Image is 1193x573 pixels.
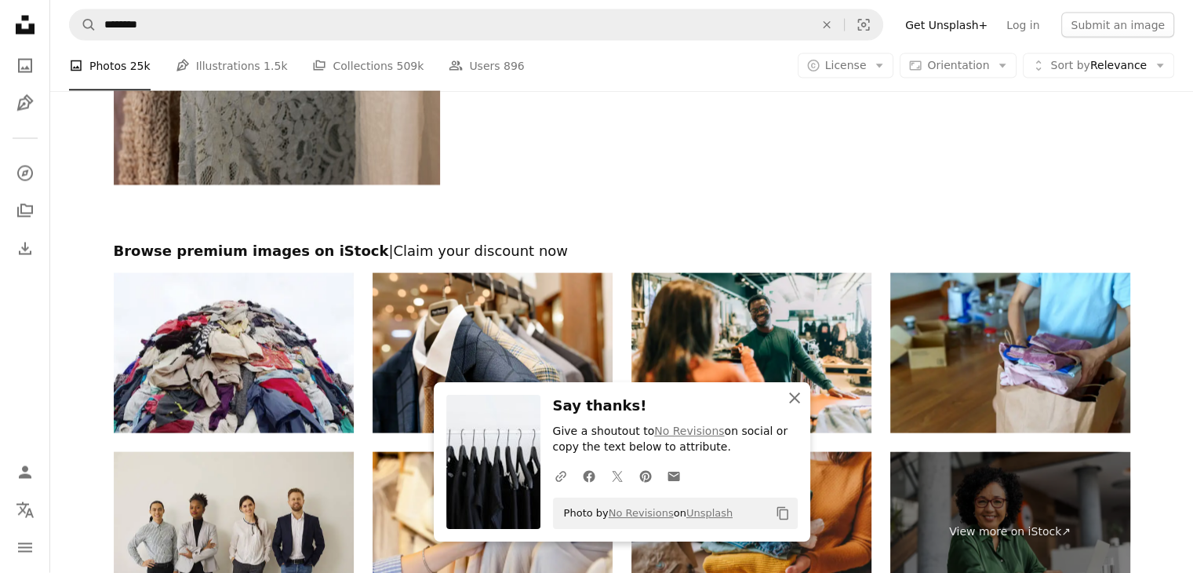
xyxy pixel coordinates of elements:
button: Submit an image [1061,13,1174,38]
span: 509k [396,57,424,75]
button: Sort byRelevance [1023,53,1174,78]
button: Language [9,495,41,526]
span: License [825,59,867,71]
h3: Say thanks! [553,395,798,418]
h2: Browse premium images on iStock [114,242,1130,261]
span: Photo by on [556,501,733,526]
p: Give a shoutout to on social or copy the text below to attribute. [553,424,798,455]
button: Menu [9,532,41,564]
span: Sort by [1050,59,1089,71]
a: Explore [9,158,41,189]
button: Clear [809,10,844,40]
button: Copy to clipboard [769,500,796,527]
a: Users 896 [449,41,524,91]
img: textile pollution, fast fashion industry waste, old clothing cloth fabric garment trash garbage p... [114,273,354,433]
a: Get Unsplash+ [896,13,997,38]
a: Collections 509k [312,41,424,91]
button: License [798,53,894,78]
a: Unsplash [686,507,733,519]
span: 896 [504,57,525,75]
a: Collections [9,195,41,227]
a: Share on Twitter [603,460,631,491]
a: Illustrations [9,88,41,119]
span: 1.5k [264,57,287,75]
a: Illustrations 1.5k [176,41,288,91]
form: Find visuals sitewide [69,9,883,41]
a: Home — Unsplash [9,9,41,44]
a: No Revisions [609,507,674,519]
span: Orientation [927,59,989,71]
a: Share over email [660,460,688,491]
img: Sorting Clothes for Donation and Sustainable Living [890,273,1130,433]
button: Search Unsplash [70,10,96,40]
a: Photos [9,50,41,82]
a: Download History [9,233,41,265]
a: Share on Pinterest [631,460,660,491]
a: Log in / Sign up [9,457,41,488]
a: Log in [997,13,1049,38]
a: No Revisions [654,425,724,437]
a: Share on Facebook [575,460,603,491]
span: | Claim your discount now [388,243,568,259]
button: Visual search [845,10,882,40]
img: men jackets hang on hangers in showroom [373,273,613,433]
span: Relevance [1050,58,1147,74]
button: Orientation [900,53,1017,78]
img: Clothing store owner handing a male customer a shopping bag with his clothing items. Happy small ... [631,273,871,433]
